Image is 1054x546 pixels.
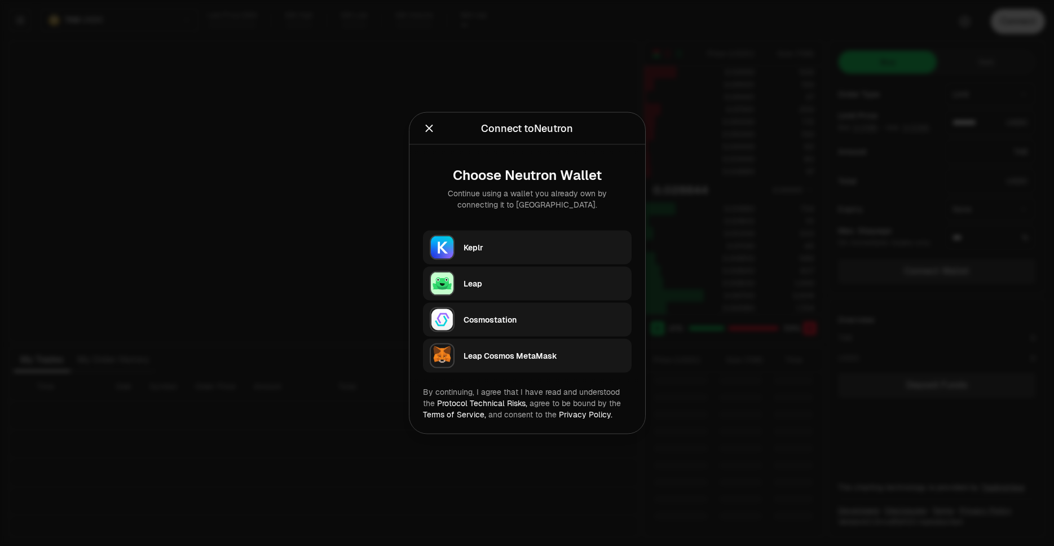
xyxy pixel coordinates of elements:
[559,409,612,420] a: Privacy Policy.
[432,168,623,183] div: Choose Neutron Wallet
[481,121,573,136] div: Connect to Neutron
[432,188,623,210] div: Continue using a wallet you already own by connecting it to [GEOGRAPHIC_DATA].
[464,350,625,362] div: Leap Cosmos MetaMask
[423,339,632,373] button: Leap Cosmos MetaMaskLeap Cosmos MetaMask
[423,231,632,265] button: KeplrKeplr
[464,242,625,253] div: Keplr
[437,398,527,408] a: Protocol Technical Risks,
[430,235,455,260] img: Keplr
[423,303,632,337] button: CosmostationCosmostation
[430,271,455,296] img: Leap
[464,278,625,289] div: Leap
[430,344,455,368] img: Leap Cosmos MetaMask
[423,121,435,136] button: Close
[423,409,486,420] a: Terms of Service,
[423,267,632,301] button: LeapLeap
[423,386,632,420] div: By continuing, I agree that I have read and understood the agree to be bound by the and consent t...
[464,314,625,325] div: Cosmostation
[430,307,455,332] img: Cosmostation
